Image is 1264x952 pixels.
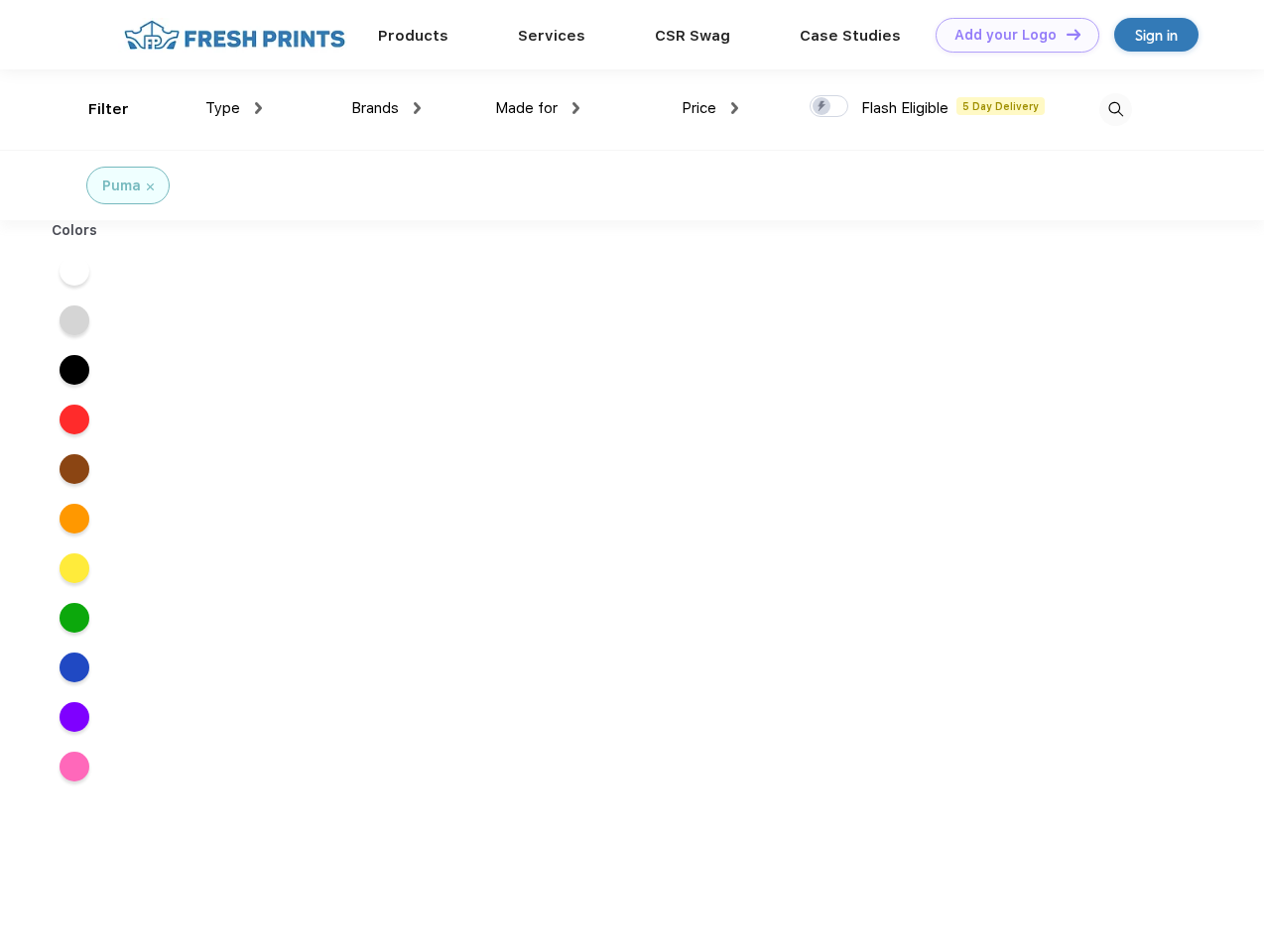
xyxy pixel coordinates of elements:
[954,27,1057,44] div: Add your Logo
[861,99,948,117] span: Flash Eligible
[1067,29,1080,40] img: DT
[88,98,129,121] div: Filter
[956,97,1045,115] span: 5 Day Delivery
[205,99,240,117] span: Type
[518,27,585,45] a: Services
[1135,24,1178,47] div: Sign in
[682,99,716,117] span: Price
[655,27,730,45] a: CSR Swag
[118,18,351,53] img: fo%20logo%202.webp
[731,102,738,114] img: dropdown.png
[102,176,141,196] div: Puma
[378,27,448,45] a: Products
[37,220,113,241] div: Colors
[255,102,262,114] img: dropdown.png
[495,99,558,117] span: Made for
[414,102,421,114] img: dropdown.png
[147,183,154,190] img: filter_cancel.svg
[1099,93,1132,126] img: desktop_search.svg
[572,102,579,114] img: dropdown.png
[351,99,399,117] span: Brands
[1114,18,1199,52] a: Sign in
